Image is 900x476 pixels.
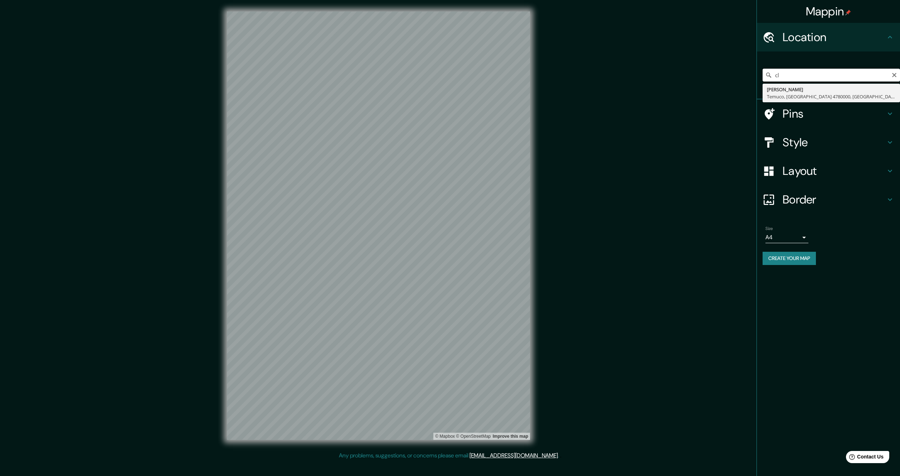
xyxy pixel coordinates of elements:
h4: Border [783,192,886,207]
div: . [560,451,561,460]
a: Mapbox [435,434,455,439]
div: Border [757,185,900,214]
h4: Mappin [806,4,851,19]
div: Temuco, [GEOGRAPHIC_DATA] 4780000, [GEOGRAPHIC_DATA] [767,93,896,100]
a: OpenStreetMap [456,434,491,439]
h4: Layout [783,164,886,178]
button: Create your map [763,252,816,265]
div: Location [757,23,900,51]
a: [EMAIL_ADDRESS][DOMAIN_NAME] [470,452,558,459]
a: Map feedback [493,434,528,439]
h4: Location [783,30,886,44]
button: Clear [891,71,897,78]
div: Style [757,128,900,157]
canvas: Map [227,11,530,440]
h4: Pins [783,107,886,121]
p: Any problems, suggestions, or concerns please email . [339,451,559,460]
iframe: Help widget launcher [836,448,892,468]
label: Size [765,226,773,232]
img: pin-icon.png [845,10,851,15]
h4: Style [783,135,886,149]
input: Pick your city or area [763,69,900,82]
div: [PERSON_NAME] [767,86,896,93]
div: Layout [757,157,900,185]
div: Pins [757,99,900,128]
div: . [559,451,560,460]
div: A4 [765,232,808,243]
